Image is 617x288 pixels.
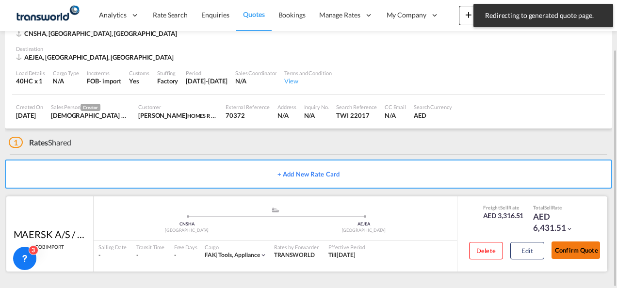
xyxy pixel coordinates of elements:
[510,242,544,259] button: Edit
[87,69,121,77] div: Incoterms
[552,241,600,259] button: Confirm Quote
[284,77,331,85] div: View
[24,30,177,37] span: CNSHA, [GEOGRAPHIC_DATA], [GEOGRAPHIC_DATA]
[16,53,176,62] div: AEJEA, Jebel Ali, Middle East
[16,69,45,77] div: Load Details
[16,45,601,52] div: Destination
[205,243,267,251] div: Cargo
[270,208,281,212] md-icon: assets/icons/custom/ship-fill.svg
[235,77,276,85] div: N/A
[414,103,452,111] div: Search Currency
[16,103,43,111] div: Created On
[385,103,406,111] div: CC Email
[186,69,227,77] div: Period
[414,111,452,120] div: AED
[98,251,127,259] div: -
[138,111,218,120] div: Abhay S
[174,243,197,251] div: Free Days
[276,221,453,227] div: AEJEA
[14,227,86,241] div: MAERSK A/S / TDWC-DUBAI
[98,227,276,234] div: [GEOGRAPHIC_DATA]
[5,160,612,189] button: + Add New Rate Card
[276,227,453,234] div: [GEOGRAPHIC_DATA]
[533,211,582,234] div: AED 6,431.51
[129,69,149,77] div: Customs
[98,221,276,227] div: CNSHA
[187,112,252,119] span: HOMES R US TRADING LLC
[260,252,267,258] md-icon: icon-chevron-down
[174,251,176,259] div: -
[274,251,319,259] div: TRANSWORLD
[243,10,264,18] span: Quotes
[15,4,80,26] img: f753ae806dec11f0841701cdfdf085c0.png
[205,251,219,258] span: FAK
[51,103,130,111] div: Sales Person
[500,205,508,210] span: Sell
[304,103,329,111] div: Inquiry No.
[16,77,45,85] div: 40HC x 1
[235,69,276,77] div: Sales Coordinator
[136,251,164,259] div: -
[533,204,582,211] div: Total Rate
[336,103,376,111] div: Search Reference
[129,77,149,85] div: Yes
[16,111,43,120] div: 11 Oct 2025
[482,11,604,20] span: Redirecting to generated quote page.
[328,251,356,259] div: Till 10 Nov 2025
[274,251,315,258] span: TRANSWORLD
[205,251,260,259] div: tools, appliance
[157,69,178,77] div: Stuffing
[469,242,503,259] button: Delete
[99,77,121,85] div: - import
[226,111,270,120] div: 70372
[226,103,270,111] div: External Reference
[153,11,188,19] span: Rate Search
[157,77,178,85] div: Factory Stuffing
[98,243,127,251] div: Sailing Date
[186,77,227,85] div: 10 Nov 2025
[201,11,229,19] span: Enquiries
[51,111,130,120] div: Irishi Kiran
[99,10,127,20] span: Analytics
[459,6,503,25] button: icon-plus 400-fgNewicon-chevron-down
[277,111,296,120] div: N/A
[319,10,360,20] span: Manage Rates
[138,103,218,111] div: Customer
[35,243,64,250] span: FOB IMPORT
[277,103,296,111] div: Address
[136,243,164,251] div: Transit Time
[544,205,552,210] span: Sell
[274,243,319,251] div: Rates by Forwarder
[284,69,331,77] div: Terms and Condition
[9,137,71,148] div: Shared
[463,11,499,18] span: New
[278,11,306,19] span: Bookings
[29,138,49,147] span: Rates
[81,104,100,111] span: Creator
[385,111,406,120] div: N/A
[566,225,573,232] md-icon: icon-chevron-down
[87,77,99,85] div: FOB
[16,29,179,38] div: CNSHA, Shanghai, Asia Pacific
[483,204,524,211] div: Freight Rate
[483,211,524,221] div: AED 3,316.51
[9,137,23,148] span: 1
[387,10,426,20] span: My Company
[304,111,329,120] div: N/A
[328,251,356,258] span: Till [DATE]
[336,111,376,120] div: TWI 22017
[463,9,474,20] md-icon: icon-plus 400-fg
[328,243,365,251] div: Effective Period
[53,77,79,85] div: N/A
[53,69,79,77] div: Cargo Type
[215,251,217,258] span: |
